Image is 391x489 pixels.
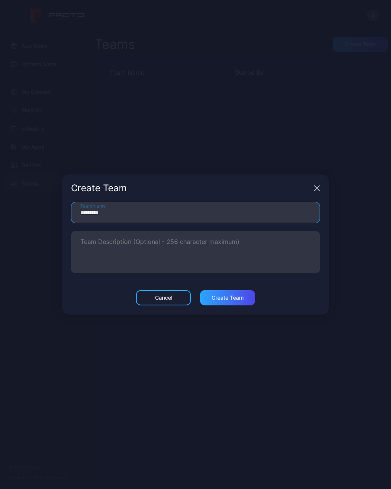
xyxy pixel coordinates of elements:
[71,184,311,193] div: Create Team
[71,202,320,223] input: Team Name
[136,290,191,305] button: Cancel
[212,295,244,301] div: Create Team
[200,290,255,305] button: Create Team
[155,295,172,301] div: Cancel
[81,239,310,265] textarea: Team Description (Optional - 256 character maximum)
